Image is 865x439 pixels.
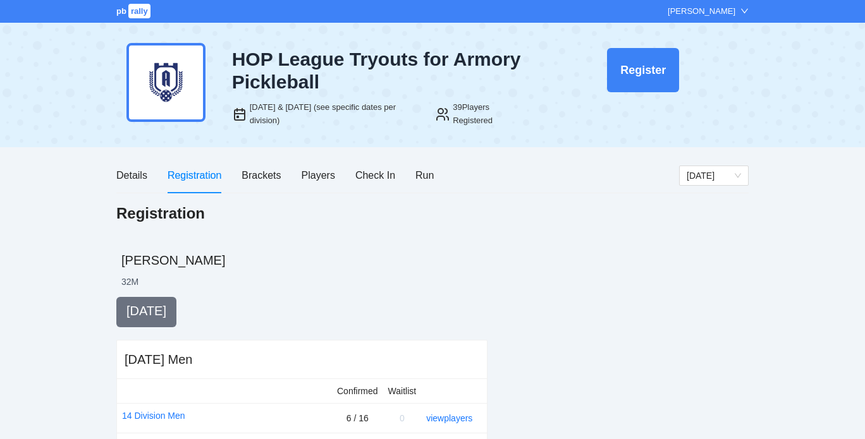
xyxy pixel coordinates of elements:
a: 14 Division Men [122,409,185,423]
a: view players [426,413,472,423]
a: pbrally [116,6,152,16]
li: 32 M [121,275,138,288]
h2: [PERSON_NAME] [121,251,749,269]
span: [DATE] [126,304,166,318]
div: 39 Players Registered [453,101,527,127]
div: Brackets [242,167,281,183]
h1: Registration [116,203,205,224]
div: Confirmed [337,384,378,398]
span: Thursday [687,166,741,185]
div: Registration [168,167,221,183]
div: [PERSON_NAME] [668,5,735,18]
div: Details [116,167,147,183]
div: Waitlist [388,384,417,398]
div: Players [302,167,335,183]
button: Register [607,48,679,92]
span: 0 [400,413,405,423]
div: [DATE] Men [125,351,192,368]
td: 6 / 16 [332,404,383,433]
img: armory-dark-blue.png [126,43,206,122]
span: rally [128,4,150,18]
div: Check In [355,167,395,183]
div: HOP League Tryouts for Armory Pickleball [232,48,528,93]
div: Run [415,167,434,183]
div: [DATE] & [DATE] (see specific dates per division) [250,101,420,127]
span: pb [116,6,126,16]
span: down [740,7,749,15]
